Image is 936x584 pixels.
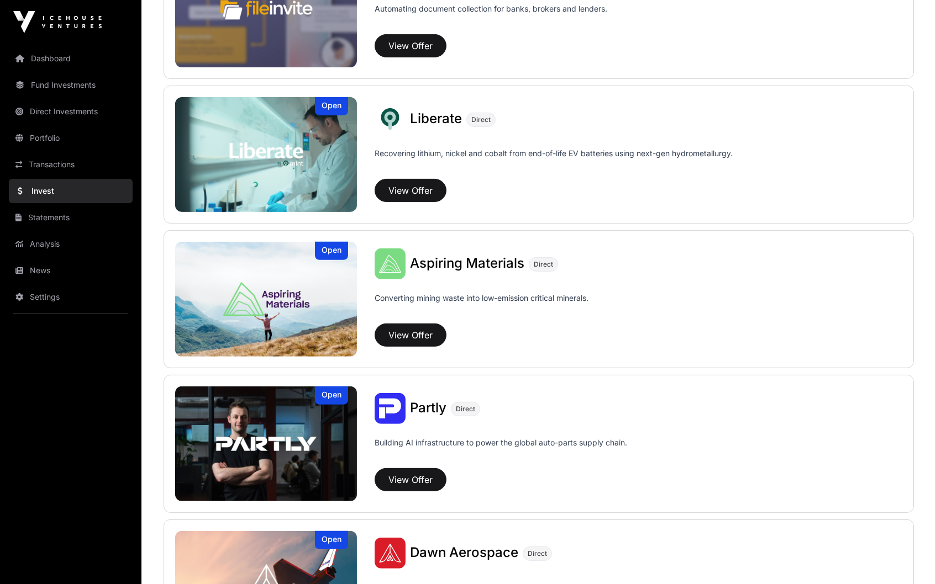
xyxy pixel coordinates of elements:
[375,104,406,135] img: Liberate
[175,97,357,212] img: Liberate
[471,115,491,124] span: Direct
[315,386,348,405] div: Open
[375,538,406,569] img: Dawn Aerospace
[175,242,357,357] a: Aspiring MaterialsOpen
[534,260,553,269] span: Direct
[410,255,524,271] span: Aspiring Materials
[175,386,357,501] img: Partly
[375,179,446,202] button: View Offer
[456,405,475,413] span: Direct
[315,97,348,115] div: Open
[375,437,627,464] p: Building AI infrastructure to power the global auto-parts supply chain.
[375,3,607,30] p: Automating document collection for banks, brokers and lenders.
[9,232,133,256] a: Analysis
[175,386,357,501] a: PartlyOpen
[410,110,462,126] span: Liberate
[375,293,588,319] p: Converting mining waste into low-emission critical minerals.
[9,205,133,230] a: Statements
[410,401,446,416] a: Partly
[410,257,524,271] a: Aspiring Materials
[9,285,133,309] a: Settings
[528,549,547,558] span: Direct
[410,544,518,560] span: Dawn Aerospace
[9,46,133,71] a: Dashboard
[9,99,133,124] a: Direct Investments
[410,112,462,126] a: Liberate
[13,11,102,33] img: Icehouse Ventures Logo
[9,258,133,283] a: News
[375,34,446,57] button: View Offer
[175,97,357,212] a: LiberateOpen
[9,126,133,150] a: Portfolio
[9,179,133,203] a: Invest
[375,248,406,279] img: Aspiring Materials
[375,148,733,174] p: Recovering lithium, nickel and cobalt from end-of-life EV batteries using next-gen hydrometallurgy.
[315,242,348,260] div: Open
[375,393,406,424] img: Partly
[375,323,446,347] button: View Offer
[410,546,518,560] a: Dawn Aerospace
[9,73,133,97] a: Fund Investments
[175,242,357,357] img: Aspiring Materials
[9,152,133,177] a: Transactions
[881,531,936,584] iframe: Chat Widget
[410,400,446,416] span: Partly
[375,468,446,491] button: View Offer
[315,531,348,549] div: Open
